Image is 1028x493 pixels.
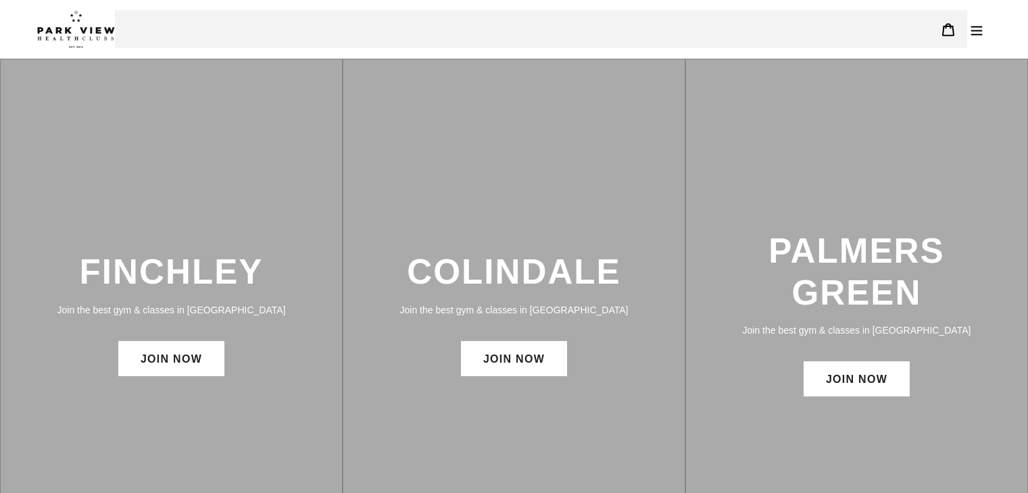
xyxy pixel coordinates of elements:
img: Park view health clubs is a gym near you. [37,10,115,48]
h3: COLINDALE [356,251,672,292]
button: Menu [962,15,991,44]
h3: FINCHLEY [14,251,329,292]
a: JOIN NOW: Palmers Green Membership [804,361,910,396]
p: Join the best gym & classes in [GEOGRAPHIC_DATA] [356,303,672,317]
p: Join the best gym & classes in [GEOGRAPHIC_DATA] [14,303,329,317]
a: JOIN NOW: Finchley Membership [118,341,224,376]
h3: PALMERS GREEN [699,230,1014,313]
a: JOIN NOW: Colindale Membership [461,341,567,376]
p: Join the best gym & classes in [GEOGRAPHIC_DATA] [699,323,1014,338]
